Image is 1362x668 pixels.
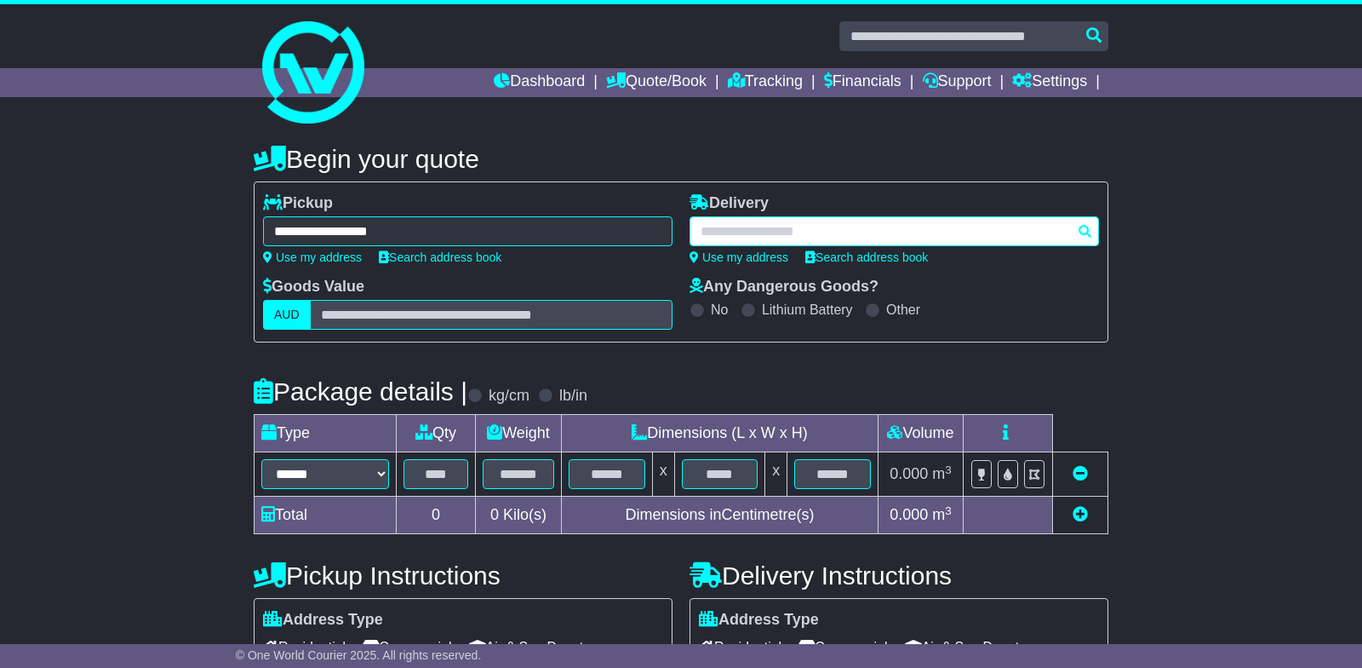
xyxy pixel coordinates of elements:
[490,506,499,523] span: 0
[945,464,952,476] sup: 3
[890,465,928,482] span: 0.000
[263,250,362,264] a: Use my address
[905,634,1020,660] span: Air & Sea Depot
[379,250,501,264] a: Search address book
[606,68,707,97] a: Quote/Book
[254,561,672,590] h4: Pickup Instructions
[798,634,887,660] span: Commercial
[489,387,529,406] label: kg/cm
[561,415,878,452] td: Dimensions (L x W x H)
[561,497,878,534] td: Dimensions in Centimetre(s)
[397,415,476,452] td: Qty
[1012,68,1087,97] a: Settings
[255,415,397,452] td: Type
[765,452,787,497] td: x
[890,506,928,523] span: 0.000
[711,302,728,318] label: No
[699,611,819,630] label: Address Type
[236,648,482,662] span: © One World Courier 2025. All rights reserved.
[476,497,562,534] td: Kilo(s)
[932,506,952,523] span: m
[690,278,878,297] label: Any Dangerous Goods?
[255,497,397,534] td: Total
[690,561,1108,590] h4: Delivery Instructions
[932,465,952,482] span: m
[263,611,383,630] label: Address Type
[805,250,928,264] a: Search address book
[690,194,769,213] label: Delivery
[878,415,963,452] td: Volume
[728,68,803,97] a: Tracking
[699,634,781,660] span: Residential
[762,302,853,318] label: Lithium Battery
[476,415,562,452] td: Weight
[652,452,674,497] td: x
[363,634,451,660] span: Commercial
[263,278,364,297] label: Goods Value
[1073,465,1088,482] a: Remove this item
[263,300,311,330] label: AUD
[559,387,587,406] label: lb/in
[1073,506,1088,523] a: Add new item
[263,194,333,213] label: Pickup
[494,68,585,97] a: Dashboard
[690,250,788,264] a: Use my address
[254,145,1108,173] h4: Begin your quote
[824,68,901,97] a: Financials
[254,377,467,406] h4: Package details |
[397,497,476,534] td: 0
[923,68,992,97] a: Support
[263,634,346,660] span: Residential
[690,216,1099,246] typeahead: Please provide city
[945,504,952,517] sup: 3
[886,302,920,318] label: Other
[469,634,584,660] span: Air & Sea Depot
